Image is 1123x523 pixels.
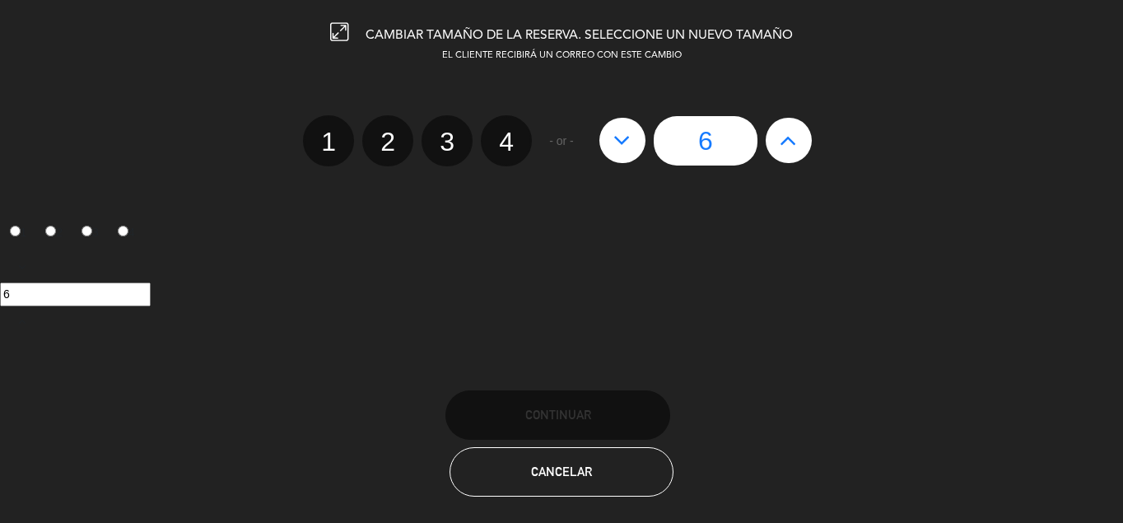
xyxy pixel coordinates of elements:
[118,226,128,236] input: 4
[442,51,682,60] span: EL CLIENTE RECIBIRÁ UN CORREO CON ESTE CAMBIO
[366,29,793,42] span: CAMBIAR TAMAÑO DE LA RESERVA. SELECCIONE UN NUEVO TAMAÑO
[82,226,92,236] input: 3
[108,218,144,246] label: 4
[445,390,670,440] button: Continuar
[72,218,109,246] label: 3
[36,218,72,246] label: 2
[303,115,354,166] label: 1
[362,115,413,166] label: 2
[422,115,473,166] label: 3
[525,408,591,422] span: Continuar
[10,226,21,236] input: 1
[450,447,674,497] button: Cancelar
[549,132,574,151] span: - or -
[45,226,56,236] input: 2
[531,465,592,479] span: Cancelar
[481,115,532,166] label: 4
